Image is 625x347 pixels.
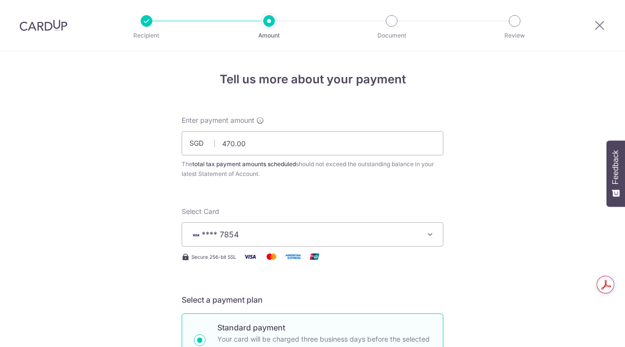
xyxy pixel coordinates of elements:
span: Feedback [611,150,620,184]
input: 0.00 [182,131,443,155]
h5: Select a payment plan [182,294,443,306]
span: translation missing: en.payables.payment_networks.credit_card.summary.labels.select_card [182,207,219,215]
b: total tax payment amounts scheduled [192,160,296,168]
span: Secure 256-bit SSL [191,253,236,261]
div: The should not exceed the outstanding balance in your latest Statement of Account. [182,159,443,179]
h4: Tell us more about your payment [182,71,443,88]
p: Review [479,31,551,40]
img: CardUp [20,19,67,31]
p: Amount [233,31,305,40]
span: SGD [189,138,215,148]
img: VISA [190,231,202,238]
p: Standard payment [217,322,431,333]
p: Recipient [110,31,183,40]
img: Mastercard [262,251,281,263]
img: Visa [240,251,260,263]
span: Enter payment amount [182,116,254,125]
img: American Express [283,251,303,263]
p: Document [355,31,428,40]
img: Union Pay [305,251,324,263]
iframe: Opens a widget where you can find more information [562,318,615,342]
button: Feedback - Show survey [606,140,625,207]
